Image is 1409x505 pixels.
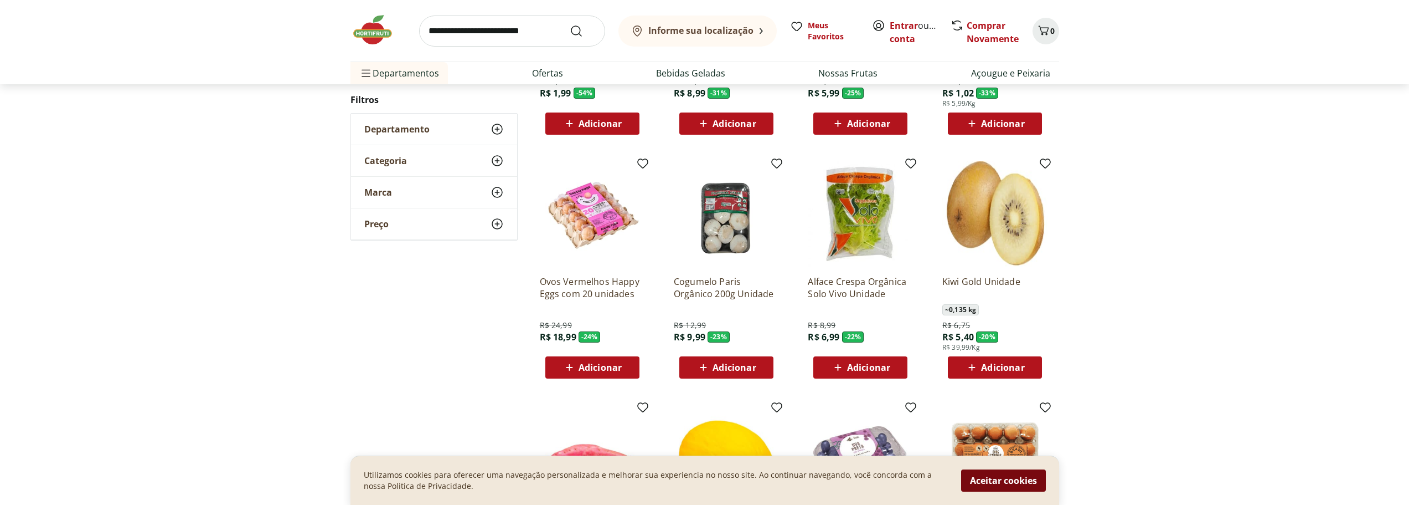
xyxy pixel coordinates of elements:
[981,363,1024,372] span: Adicionar
[574,88,596,99] span: - 54 %
[890,19,918,32] a: Entrar
[708,88,730,99] span: - 31 %
[942,343,980,352] span: R$ 39,99/Kg
[679,113,773,135] button: Adicionar
[351,177,517,208] button: Marca
[540,87,571,99] span: R$ 1,99
[948,356,1042,379] button: Adicionar
[351,145,517,176] button: Categoria
[679,356,773,379] button: Adicionar
[976,88,998,99] span: - 33 %
[708,331,730,343] span: - 23 %
[971,67,1050,80] a: Açougue e Peixaria
[674,331,705,343] span: R$ 9,99
[545,356,639,379] button: Adicionar
[359,60,439,86] span: Departamentos
[674,87,705,99] span: R$ 8,99
[713,363,756,372] span: Adicionar
[942,276,1047,300] a: Kiwi Gold Unidade
[540,320,572,331] span: R$ 24,99
[942,99,976,108] span: R$ 5,99/Kg
[847,119,890,128] span: Adicionar
[942,161,1047,267] img: Kiwi Gold Unidade
[359,60,373,86] button: Menu
[961,470,1046,492] button: Aceitar cookies
[579,331,601,343] span: - 24 %
[808,320,835,331] span: R$ 8,99
[808,20,859,42] span: Meus Favoritos
[579,363,622,372] span: Adicionar
[540,161,645,267] img: Ovos Vermelhos Happy Eggs com 20 unidades
[842,88,864,99] span: - 25 %
[847,363,890,372] span: Adicionar
[545,113,639,135] button: Adicionar
[364,124,430,135] span: Departamento
[967,19,1019,45] a: Comprar Novamente
[350,13,406,47] img: Hortifruti
[674,276,779,300] a: Cogumelo Paris Orgânico 200g Unidade
[890,19,951,45] a: Criar conta
[364,218,389,229] span: Preço
[540,276,645,300] a: Ovos Vermelhos Happy Eggs com 20 unidades
[419,16,605,47] input: search
[808,331,839,343] span: R$ 6,99
[981,119,1024,128] span: Adicionar
[813,113,907,135] button: Adicionar
[618,16,777,47] button: Informe sua localização
[942,304,979,315] span: ~ 0,135 kg
[790,20,859,42] a: Meus Favoritos
[1033,18,1059,44] button: Carrinho
[942,331,974,343] span: R$ 5,40
[818,67,878,80] a: Nossas Frutas
[890,19,939,45] span: ou
[808,161,913,267] img: Alface Crespa Orgânica Solo Vivo Unidade
[674,161,779,267] img: Cogumelo Paris Orgânico 200g Unidade
[808,276,913,300] a: Alface Crespa Orgânica Solo Vivo Unidade
[364,470,948,492] p: Utilizamos cookies para oferecer uma navegação personalizada e melhorar sua experiencia no nosso ...
[351,208,517,239] button: Preço
[948,113,1042,135] button: Adicionar
[648,24,753,37] b: Informe sua localização
[364,155,407,166] span: Categoria
[579,119,622,128] span: Adicionar
[351,114,517,145] button: Departamento
[350,89,518,111] h2: Filtros
[942,320,970,331] span: R$ 6,75
[1050,25,1055,36] span: 0
[674,320,706,331] span: R$ 12,99
[532,67,563,80] a: Ofertas
[656,67,725,80] a: Bebidas Geladas
[976,331,998,343] span: - 20 %
[364,187,392,198] span: Marca
[808,87,839,99] span: R$ 5,99
[813,356,907,379] button: Adicionar
[942,87,974,99] span: R$ 1,02
[540,331,576,343] span: R$ 18,99
[570,24,596,38] button: Submit Search
[842,331,864,343] span: - 22 %
[713,119,756,128] span: Adicionar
